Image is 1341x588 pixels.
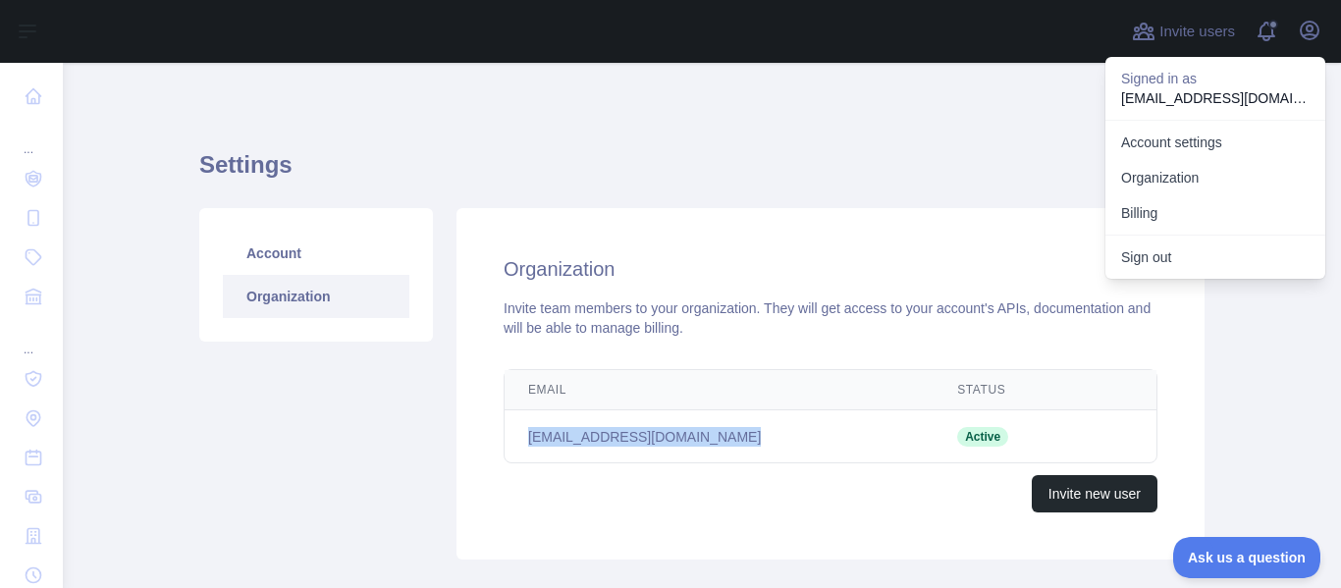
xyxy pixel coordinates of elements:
span: Invite users [1159,21,1235,43]
button: Sign out [1105,240,1325,275]
a: Account settings [1105,125,1325,160]
button: Billing [1105,195,1325,231]
iframe: Toggle Customer Support [1173,537,1321,578]
h1: Settings [199,149,1205,196]
th: Email [505,370,934,410]
p: Signed in as [1121,69,1310,88]
a: Account [223,232,409,275]
a: Organization [223,275,409,318]
h2: Organization [504,255,1157,283]
button: Invite new user [1032,475,1157,512]
p: [EMAIL_ADDRESS][DOMAIN_NAME] [1121,88,1310,108]
th: Status [934,370,1084,410]
div: Invite team members to your organization. They will get access to your account's APIs, documentat... [504,298,1157,338]
td: [EMAIL_ADDRESS][DOMAIN_NAME] [505,410,934,463]
span: Active [957,427,1008,447]
div: ... [16,118,47,157]
a: Organization [1105,160,1325,195]
div: ... [16,318,47,357]
button: Invite users [1128,16,1239,47]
